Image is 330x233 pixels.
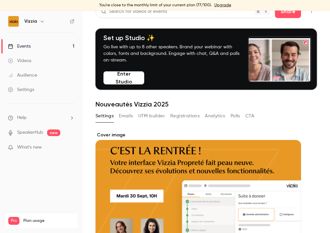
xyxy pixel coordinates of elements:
button: Enter Studio [103,71,144,84]
button: Polls [231,111,240,121]
div: Events [8,43,31,50]
a: SpeakerHub [17,129,43,136]
label: Cover image [96,132,301,138]
button: Analytics [205,111,225,121]
div: Videos [8,58,31,64]
span: Help [17,114,27,121]
button: Registrations [170,111,200,121]
img: Vizzia [8,16,19,27]
div: Audience [8,72,37,79]
h4: Set up Studio ✨ [103,34,243,42]
button: Settings [96,111,114,121]
button: CTA [245,111,254,121]
span: new [47,129,60,136]
div: Settings [8,86,34,93]
button: Emails [119,111,133,121]
li: help-dropdown-opener [8,114,74,121]
button: UTM builder [138,111,165,121]
a: Upgrade [214,3,231,8]
h6: Vizzia [24,18,37,25]
span: What's new [17,144,42,151]
div: Search for videos or events [101,8,167,15]
span: Plan usage [23,218,74,223]
button: Share [275,5,301,18]
span: Pro [8,217,19,225]
h1: Nouveautés Vizzia 2025 [96,100,317,108]
p: Go live with up to 8 other speakers. Brand your webinar with colors, fonts and background. Engage... [103,44,243,63]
